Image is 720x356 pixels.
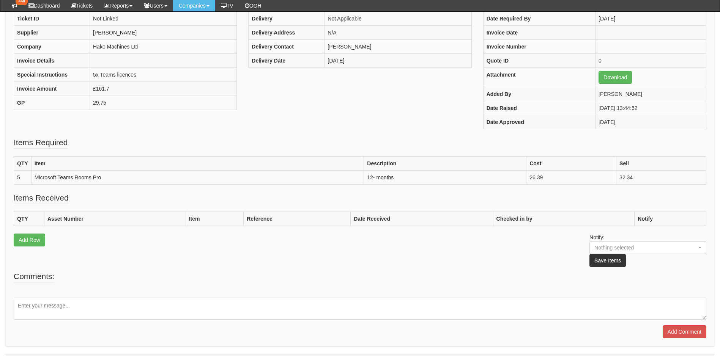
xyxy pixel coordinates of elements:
th: Asset Number [44,212,186,226]
td: 5 [14,171,32,185]
td: [PERSON_NAME] [325,40,471,54]
th: Ticket ID [14,12,90,26]
legend: Items Required [14,137,68,149]
th: Special Instructions [14,68,90,82]
td: 32.34 [616,171,706,185]
th: Date Required By [483,12,595,26]
th: Added By [483,87,595,101]
legend: Comments: [14,271,54,282]
th: Supplier [14,26,90,40]
th: Invoice Details [14,54,90,68]
th: Description [364,157,526,171]
th: QTY [14,212,44,226]
td: 26.39 [526,171,616,185]
th: Delivery Address [249,26,325,40]
th: Checked in by [493,212,635,226]
a: Add Row [14,234,45,246]
td: [DATE] 13:44:52 [596,101,706,115]
div: Nothing selected [594,244,687,251]
td: 12- months [364,171,526,185]
th: Invoice Date [483,26,595,40]
legend: Items Received [14,192,69,204]
td: [DATE] [325,54,471,68]
td: 0 [596,54,706,68]
td: Hako Machines Ltd [90,40,237,54]
th: Reference [244,212,351,226]
th: Cost [526,157,616,171]
th: Delivery [249,12,325,26]
th: Date Approved [483,115,595,129]
td: [PERSON_NAME] [596,87,706,101]
th: Delivery Date [249,54,325,68]
th: Item [31,157,364,171]
button: Save Items [589,254,626,267]
td: £161.7 [90,82,237,96]
td: N/A [325,26,471,40]
td: Not Linked [90,12,237,26]
td: Microsoft Teams Rooms Pro [31,171,364,185]
th: Invoice Number [483,40,595,54]
th: Company [14,40,90,54]
th: Item [186,212,244,226]
th: Date Raised [483,101,595,115]
button: Nothing selected [589,241,706,254]
th: Invoice Amount [14,82,90,96]
th: Attachment [483,68,595,87]
td: 29.75 [90,96,237,110]
td: [PERSON_NAME] [90,26,237,40]
td: Not Applicable [325,12,471,26]
input: Add Comment [663,325,706,338]
th: Date Received [351,212,493,226]
th: Quote ID [483,54,595,68]
td: [DATE] [596,115,706,129]
th: GP [14,96,90,110]
td: 5x Teams licences [90,68,237,82]
th: Notify [635,212,706,226]
a: Download [599,71,632,84]
td: [DATE] [596,12,706,26]
p: Notify: [589,234,706,267]
th: Sell [616,157,706,171]
th: Delivery Contact [249,40,325,54]
th: QTY [14,157,32,171]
